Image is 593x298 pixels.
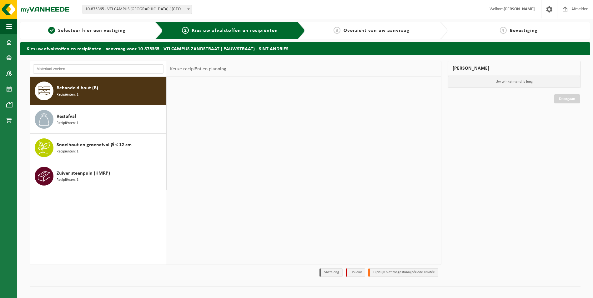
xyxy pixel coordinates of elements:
[48,27,55,34] span: 1
[344,28,410,33] span: Overzicht van uw aanvraag
[33,64,163,74] input: Materiaal zoeken
[20,42,590,54] h2: Kies uw afvalstoffen en recipiënten - aanvraag voor 10-875365 - VTI CAMPUS ZANDSTRAAT ( PAUWSTRAA...
[448,61,581,76] div: [PERSON_NAME]
[57,177,78,183] span: Recipiënten: 1
[510,28,538,33] span: Bevestiging
[30,105,167,134] button: Restafval Recipiënten: 1
[57,141,132,149] span: Snoeihout en groenafval Ø < 12 cm
[346,268,365,277] li: Holiday
[504,7,535,12] strong: [PERSON_NAME]
[58,28,126,33] span: Selecteer hier een vestiging
[500,27,507,34] span: 4
[192,28,278,33] span: Kies uw afvalstoffen en recipiënten
[368,268,438,277] li: Tijdelijk niet toegestaan/période limitée
[30,77,167,105] button: Behandeld hout (B) Recipiënten: 1
[57,113,76,120] span: Restafval
[167,61,229,77] div: Keuze recipiënt en planning
[57,149,78,155] span: Recipiënten: 1
[30,162,167,190] button: Zuiver steenpuin (HMRP) Recipiënten: 1
[57,92,78,98] span: Recipiënten: 1
[182,27,189,34] span: 2
[83,5,192,14] span: 10-875365 - VTI CAMPUS ZANDSTRAAT ( PAUWSTRAAT) - SINT-ANDRIES
[57,120,78,126] span: Recipiënten: 1
[57,170,110,177] span: Zuiver steenpuin (HMRP)
[334,27,340,34] span: 3
[319,268,343,277] li: Vaste dag
[23,27,150,34] a: 1Selecteer hier een vestiging
[448,76,580,88] p: Uw winkelmand is leeg
[554,94,580,103] a: Doorgaan
[30,134,167,162] button: Snoeihout en groenafval Ø < 12 cm Recipiënten: 1
[57,84,98,92] span: Behandeld hout (B)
